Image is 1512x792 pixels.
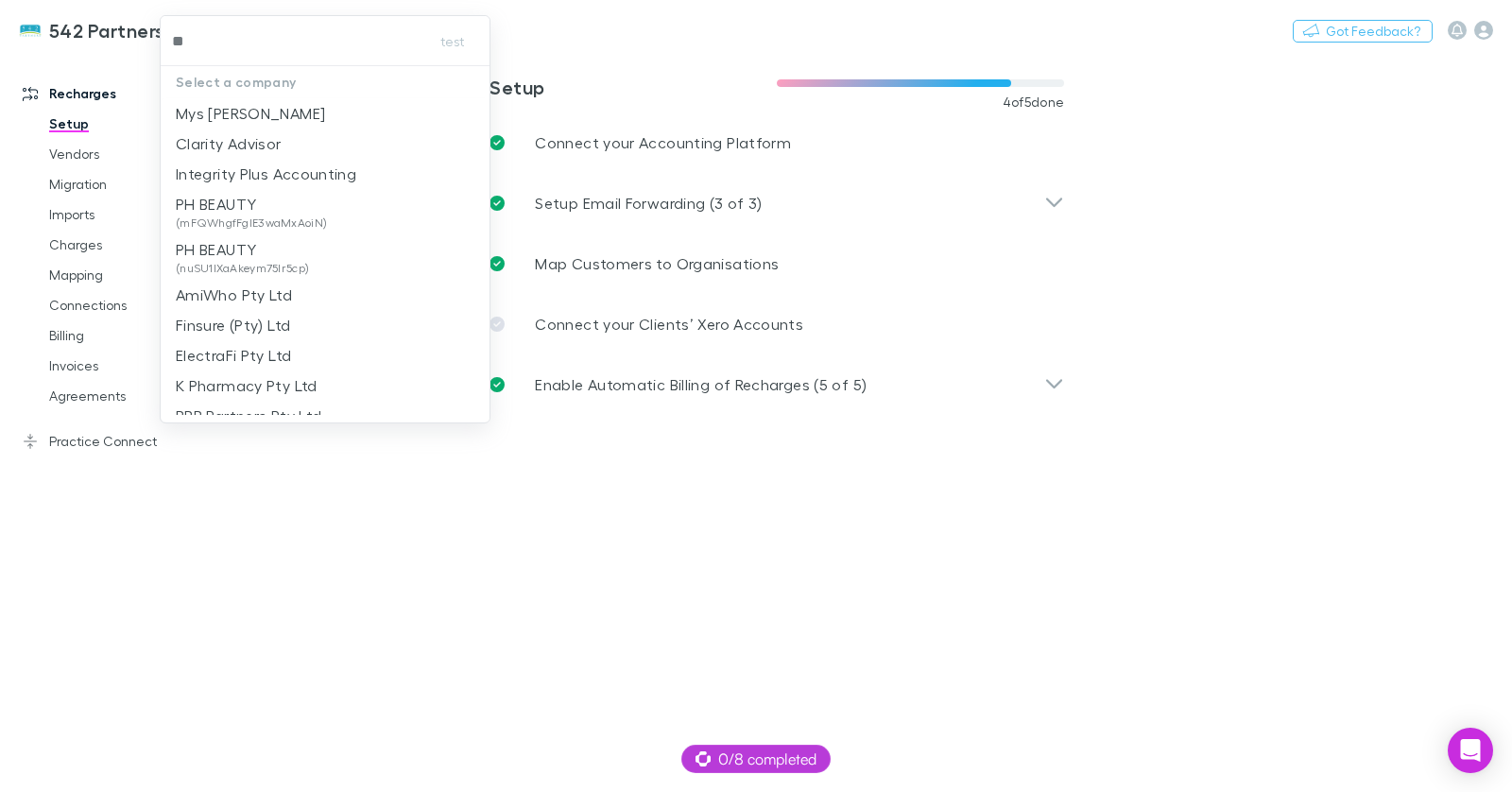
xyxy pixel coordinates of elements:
p: AmiWho Pty Ltd [176,284,292,306]
p: Clarity Advisor [176,132,282,155]
div: Open Intercom Messenger [1448,728,1493,773]
p: Mys [PERSON_NAME] [176,102,325,125]
span: (nuSU1IXaAkeym75Ir5cp) [176,261,309,276]
span: (mFQWhgfFglE3waMxAoiN) [176,215,327,231]
p: PH BEAUTY [176,238,309,261]
p: Integrity Plus Accounting [176,163,356,185]
p: PH BEAUTY [176,193,327,215]
button: test [421,30,482,53]
p: Select a company [161,66,490,98]
span: test [440,30,464,53]
p: Finsure (Pty) Ltd [176,314,290,336]
p: K Pharmacy Pty Ltd [176,374,318,397]
p: ElectraFi Pty Ltd [176,344,291,367]
p: BBB Partners Pty Ltd [176,405,321,427]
